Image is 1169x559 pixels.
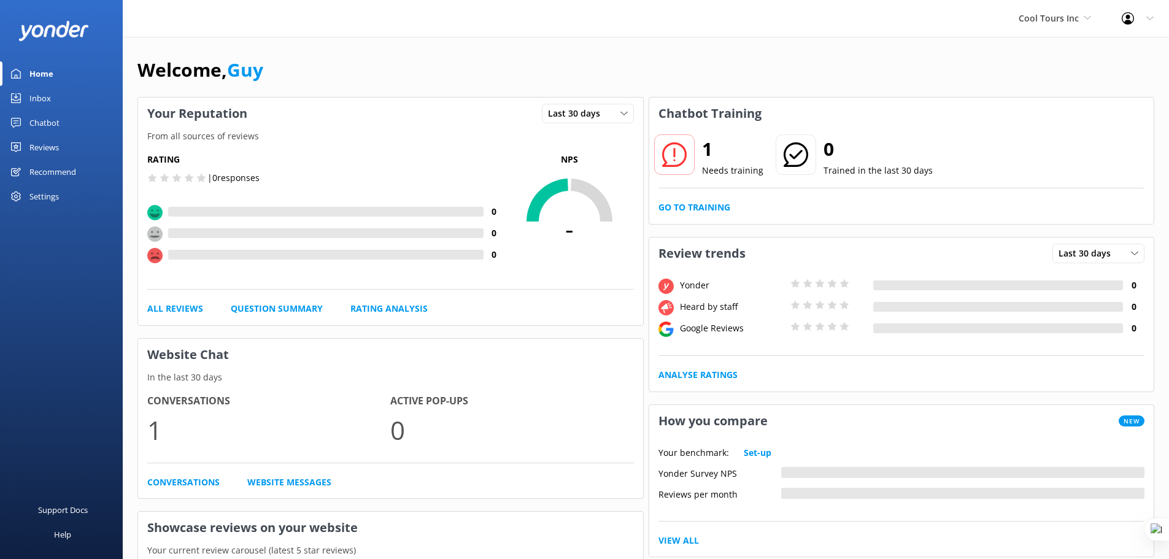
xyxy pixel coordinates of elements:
[505,153,634,166] p: NPS
[702,164,763,177] p: Needs training
[658,446,729,460] p: Your benchmark:
[138,339,643,371] h3: Website Chat
[702,134,763,164] h2: 1
[227,57,263,82] a: Guy
[484,248,505,261] h4: 0
[1019,12,1079,24] span: Cool Tours Inc
[1123,300,1144,314] h4: 0
[390,393,633,409] h4: Active Pop-ups
[548,107,608,120] span: Last 30 days
[658,467,781,478] div: Yonder Survey NPS
[147,393,390,409] h4: Conversations
[138,371,643,384] p: In the last 30 days
[484,205,505,218] h4: 0
[138,129,643,143] p: From all sources of reviews
[29,160,76,184] div: Recommend
[824,134,933,164] h2: 0
[1059,247,1118,260] span: Last 30 days
[658,534,699,547] a: View All
[649,405,777,437] h3: How you compare
[649,237,755,269] h3: Review trends
[147,153,505,166] h5: Rating
[29,184,59,209] div: Settings
[29,86,51,110] div: Inbox
[744,446,771,460] a: Set-up
[147,302,203,315] a: All Reviews
[505,213,634,244] span: -
[649,98,771,129] h3: Chatbot Training
[247,476,331,489] a: Website Messages
[18,21,89,41] img: yonder-white-logo.png
[677,300,787,314] div: Heard by staff
[677,279,787,292] div: Yonder
[54,522,71,547] div: Help
[677,322,787,335] div: Google Reviews
[138,98,257,129] h3: Your Reputation
[824,164,933,177] p: Trained in the last 30 days
[484,226,505,240] h4: 0
[658,368,738,382] a: Analyse Ratings
[390,409,633,450] p: 0
[147,476,220,489] a: Conversations
[138,512,643,544] h3: Showcase reviews on your website
[231,302,323,315] a: Question Summary
[1123,322,1144,335] h4: 0
[350,302,428,315] a: Rating Analysis
[29,110,60,135] div: Chatbot
[207,171,260,185] p: | 0 responses
[1123,279,1144,292] h4: 0
[147,409,390,450] p: 1
[658,488,781,499] div: Reviews per month
[1119,415,1144,426] span: New
[38,498,88,522] div: Support Docs
[658,201,730,214] a: Go to Training
[138,544,643,557] p: Your current review carousel (latest 5 star reviews)
[29,61,53,86] div: Home
[137,55,263,85] h1: Welcome,
[29,135,59,160] div: Reviews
